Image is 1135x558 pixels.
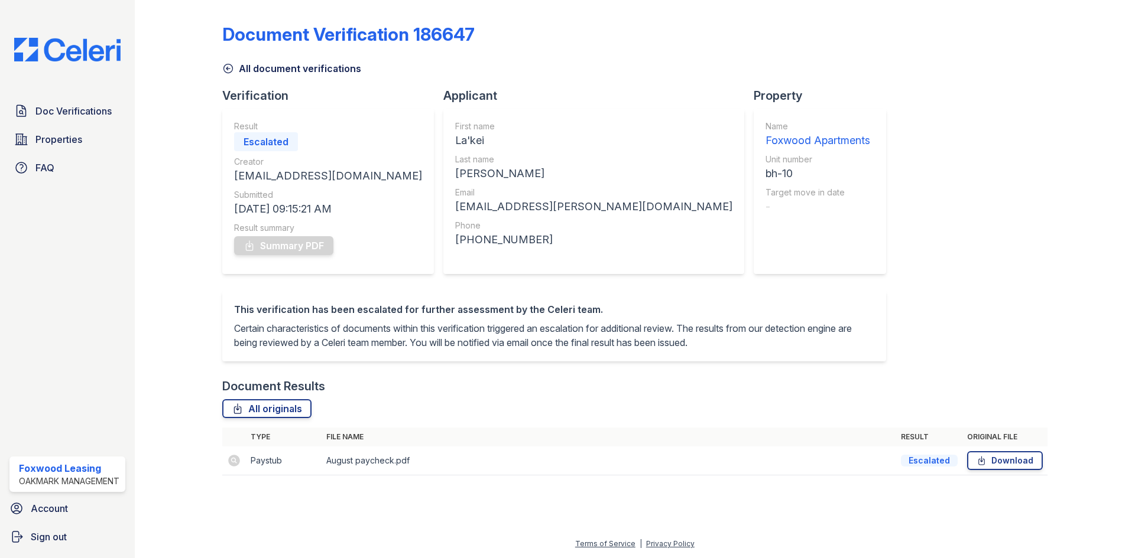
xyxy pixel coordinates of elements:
[222,61,361,76] a: All document verifications
[455,198,732,215] div: [EMAIL_ADDRESS][PERSON_NAME][DOMAIN_NAME]
[575,539,635,548] a: Terms of Service
[322,446,896,475] td: August paycheck.pdf
[246,428,322,446] th: Type
[766,198,870,215] div: -
[31,501,68,515] span: Account
[234,321,874,350] p: Certain characteristics of documents within this verification triggered an escalation for additio...
[222,24,475,45] div: Document Verification 186647
[766,187,870,198] div: Target move in date
[234,168,422,184] div: [EMAIL_ADDRESS][DOMAIN_NAME]
[455,187,732,198] div: Email
[455,220,732,231] div: Phone
[222,87,443,104] div: Verification
[896,428,962,446] th: Result
[234,132,298,151] div: Escalated
[234,189,422,201] div: Submitted
[35,104,112,118] span: Doc Verifications
[9,128,125,151] a: Properties
[455,154,732,165] div: Last name
[322,428,896,446] th: File name
[766,154,870,165] div: Unit number
[455,165,732,182] div: [PERSON_NAME]
[901,455,958,466] div: Escalated
[766,120,870,149] a: Name Foxwood Apartments
[19,461,119,475] div: Foxwood Leasing
[234,201,422,217] div: [DATE] 09:15:21 AM
[455,120,732,132] div: First name
[443,87,754,104] div: Applicant
[5,38,130,61] img: CE_Logo_Blue-a8612792a0a2168367f1c8372b55b34899dd931a85d93a1a3d3e32e68fde9ad4.png
[31,530,67,544] span: Sign out
[766,120,870,132] div: Name
[234,120,422,132] div: Result
[234,302,874,316] div: This verification has been escalated for further assessment by the Celeri team.
[455,231,732,248] div: [PHONE_NUMBER]
[766,132,870,149] div: Foxwood Apartments
[754,87,896,104] div: Property
[222,399,312,418] a: All originals
[35,132,82,146] span: Properties
[234,156,422,168] div: Creator
[9,156,125,180] a: FAQ
[9,99,125,123] a: Doc Verifications
[246,446,322,475] td: Paystub
[5,497,130,520] a: Account
[640,539,642,548] div: |
[234,222,422,234] div: Result summary
[5,525,130,549] a: Sign out
[967,451,1043,470] a: Download
[19,475,119,487] div: Oakmark Management
[646,539,695,548] a: Privacy Policy
[222,378,325,394] div: Document Results
[962,428,1048,446] th: Original file
[766,165,870,182] div: bh-10
[35,161,54,175] span: FAQ
[455,132,732,149] div: La'kei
